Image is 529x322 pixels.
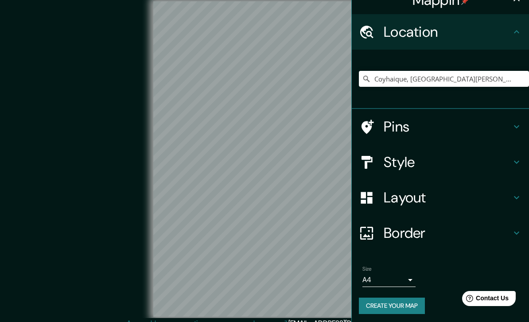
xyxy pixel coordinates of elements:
input: Pick your city or area [359,71,529,87]
h4: Layout [384,189,511,206]
div: Pins [352,109,529,144]
h4: Pins [384,118,511,136]
canvas: Map [153,1,376,317]
iframe: Help widget launcher [450,287,519,312]
button: Create your map [359,298,425,314]
h4: Location [384,23,511,41]
h4: Border [384,224,511,242]
h4: Style [384,153,511,171]
div: Style [352,144,529,180]
div: Layout [352,180,529,215]
div: Location [352,14,529,50]
div: Border [352,215,529,251]
label: Size [362,265,372,273]
div: A4 [362,273,416,287]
